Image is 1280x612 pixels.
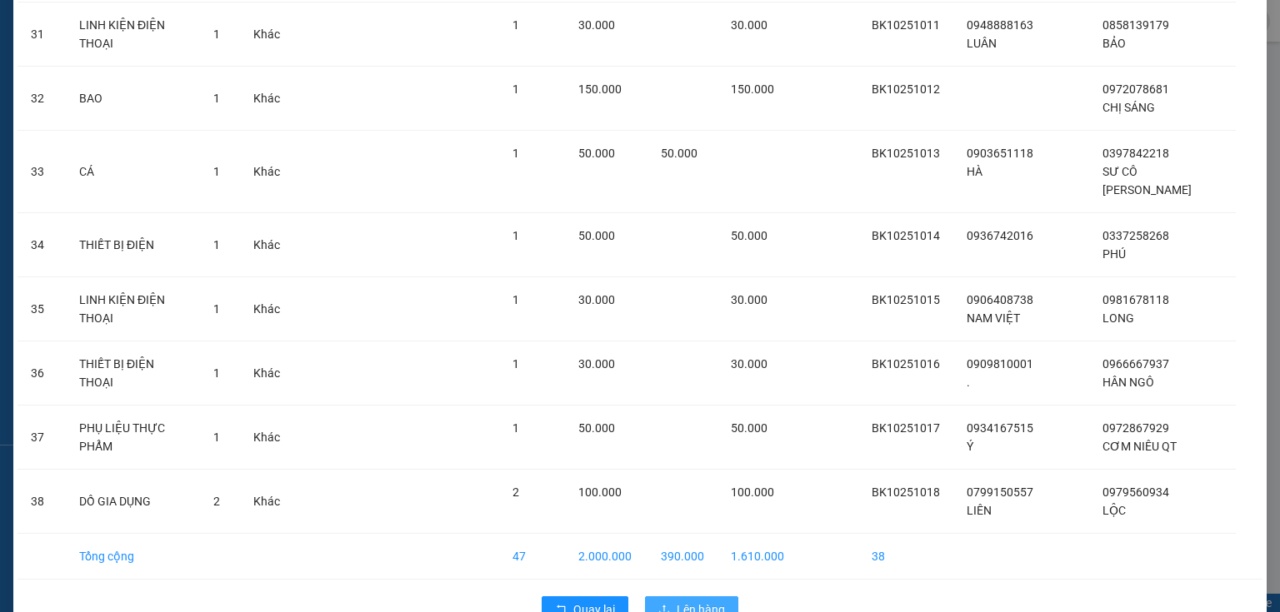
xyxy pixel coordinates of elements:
[66,131,200,213] td: CÁ
[240,277,293,341] td: Khác
[731,485,774,499] span: 100.000
[240,341,293,406] td: Khác
[142,14,182,32] span: Nhận:
[1102,18,1169,32] span: 0858139179
[872,293,940,306] span: BK10251015
[1102,165,1192,197] span: SƯ CÔ [PERSON_NAME]
[17,470,66,534] td: 38
[967,421,1033,435] span: 0934167515
[240,213,293,277] td: Khác
[967,376,970,389] span: .
[240,470,293,534] td: Khác
[17,213,66,277] td: 34
[512,18,519,32] span: 1
[872,147,940,160] span: BK10251013
[967,37,997,50] span: LUÂN
[872,82,940,96] span: BK10251012
[512,421,519,435] span: 1
[240,406,293,470] td: Khác
[142,72,276,95] div: 0368954211
[1102,247,1126,261] span: PHÚ
[512,485,519,499] span: 2
[858,534,953,580] td: 38
[14,34,131,57] div: 0908920462
[142,14,276,52] div: [PERSON_NAME]
[967,311,1020,325] span: NAM VIỆT
[167,95,274,124] span: LẠC SƠN
[1102,357,1169,371] span: 0966667937
[17,131,66,213] td: 33
[213,430,220,444] span: 1
[717,534,797,580] td: 1.610.000
[66,470,200,534] td: DỒ GIA DỤNG
[512,82,519,96] span: 1
[872,421,940,435] span: BK10251017
[512,147,519,160] span: 1
[240,2,293,67] td: Khác
[66,341,200,406] td: THIẾT BỊ ĐIỆN THOẠI
[731,293,767,306] span: 30.000
[17,406,66,470] td: 37
[1102,504,1126,517] span: LỘC
[66,67,200,131] td: BAO
[1102,376,1154,389] span: HÂN NGÔ
[967,293,1033,306] span: 0906408738
[1102,311,1134,325] span: LONG
[66,213,200,277] td: THIẾT BỊ ĐIỆN
[967,18,1033,32] span: 0948888163
[967,147,1033,160] span: 0903651118
[661,147,697,160] span: 50.000
[17,341,66,406] td: 36
[872,485,940,499] span: BK10251018
[240,131,293,213] td: Khác
[578,18,615,32] span: 30.000
[17,2,66,67] td: 31
[1102,82,1169,96] span: 0972078681
[872,357,940,371] span: BK10251016
[66,534,200,580] td: Tổng cộng
[967,440,973,453] span: Ý
[967,504,992,517] span: LIÊN
[213,165,220,178] span: 1
[1102,421,1169,435] span: 0972867929
[1102,229,1169,242] span: 0337258268
[142,104,167,122] span: DĐ:
[499,534,565,580] td: 47
[1102,147,1169,160] span: 0397842218
[578,293,615,306] span: 30.000
[731,18,767,32] span: 30.000
[213,302,220,316] span: 1
[14,14,131,34] div: Bách Khoa
[213,495,220,508] span: 2
[66,2,200,67] td: LINH KIỆN ĐIỆN THOẠI
[213,92,220,105] span: 1
[213,27,220,41] span: 1
[872,229,940,242] span: BK10251014
[647,534,717,580] td: 390.000
[213,238,220,251] span: 1
[142,52,276,72] div: NGA
[731,357,767,371] span: 30.000
[1102,293,1169,306] span: 0981678118
[731,421,767,435] span: 50.000
[578,82,622,96] span: 150.000
[578,485,622,499] span: 100.000
[1102,101,1155,114] span: CHỊ SÁNG
[872,18,940,32] span: BK10251011
[967,165,982,178] span: HÀ
[213,366,220,380] span: 1
[66,277,200,341] td: LINH KIỆN ĐIỆN THOẠI
[512,229,519,242] span: 1
[578,421,615,435] span: 50.000
[66,406,200,470] td: PHỤ LIỆU THỰC PHẨM
[1102,440,1177,453] span: CƠM NIÊU QT
[512,357,519,371] span: 1
[17,67,66,131] td: 32
[1102,37,1126,50] span: BẢO
[17,277,66,341] td: 35
[578,147,615,160] span: 50.000
[578,357,615,371] span: 30.000
[967,229,1033,242] span: 0936742016
[1102,485,1169,499] span: 0979560934
[967,357,1033,371] span: 0909810001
